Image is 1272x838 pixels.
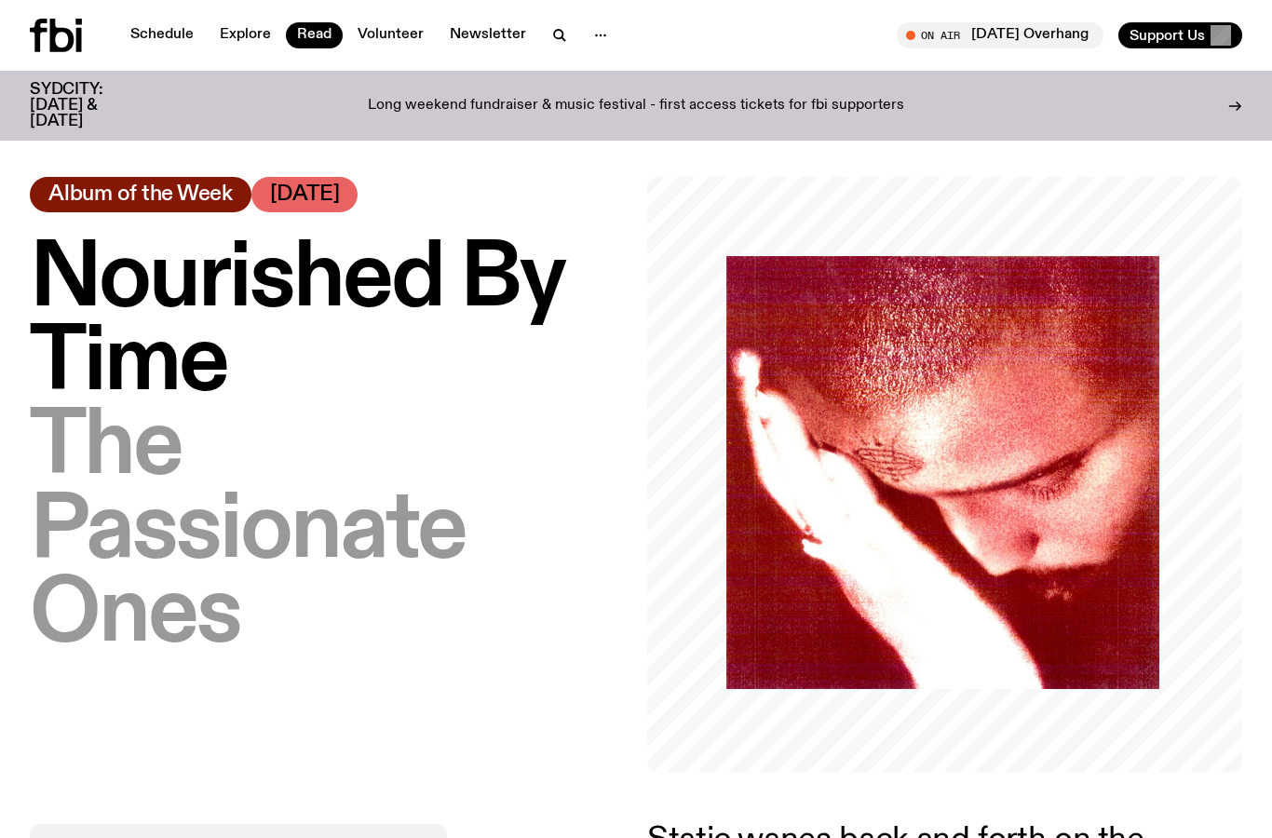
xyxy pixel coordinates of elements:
span: Nourished By Time [30,234,562,411]
span: [DATE] [270,184,340,205]
a: Schedule [119,22,205,48]
a: Read [286,22,343,48]
a: Newsletter [439,22,537,48]
span: Album of the Week [48,184,233,205]
p: Long weekend fundraiser & music festival - first access tickets for fbi supporters [368,98,904,115]
span: The Passionate Ones [30,401,466,662]
h3: SYDCITY: [DATE] & [DATE] [30,82,149,129]
a: Explore [209,22,282,48]
button: Support Us [1118,22,1242,48]
img: A grainy sepia red closeup of Nourished By Time's face. He is looking down, a very overexposed ha... [726,256,1158,688]
span: Support Us [1130,27,1205,44]
button: On Air[DATE] Overhang [897,22,1103,48]
a: Volunteer [346,22,435,48]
